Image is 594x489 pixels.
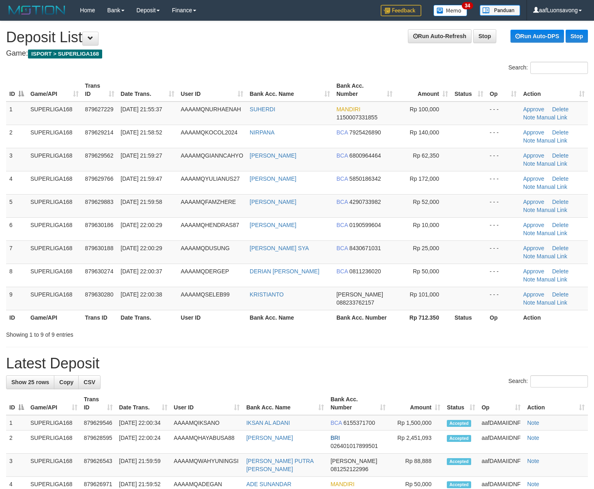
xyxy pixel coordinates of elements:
span: [DATE] 22:00:37 [121,268,162,275]
span: [DATE] 22:00:29 [121,245,162,251]
td: 6 [6,217,27,240]
a: Approve [523,291,544,298]
a: KRISTIANTO [250,291,284,298]
span: 879629883 [85,199,114,205]
td: 7 [6,240,27,264]
th: Action [520,310,588,325]
span: Copy 081252122996 to clipboard [330,466,368,472]
div: Showing 1 to 9 of 9 entries [6,327,241,339]
th: Op [487,310,520,325]
td: 2 [6,125,27,148]
span: Rp 101,000 [410,291,439,298]
span: [DATE] 21:58:52 [121,129,162,136]
a: Copy [54,375,79,389]
td: 1 [6,102,27,125]
th: Action: activate to sort column ascending [520,78,588,102]
th: Date Trans.: activate to sort column ascending [118,78,178,102]
span: Accepted [447,420,471,427]
span: Copy 6800964464 to clipboard [350,152,381,159]
th: ID: activate to sort column descending [6,78,27,102]
td: SUPERLIGA168 [27,287,82,310]
a: Manual Link [537,207,568,213]
td: aafDAMAIIDNF [478,454,524,477]
th: Amount: activate to sort column ascending [389,392,444,415]
span: CSV [84,379,95,385]
td: SUPERLIGA168 [27,431,81,454]
span: BCA [337,129,348,136]
a: Note [527,420,539,426]
a: Delete [552,106,568,113]
a: Stop [566,30,588,43]
span: Rp 62,350 [413,152,439,159]
span: BCA [337,268,348,275]
span: Copy 7925426890 to clipboard [350,129,381,136]
a: Approve [523,199,544,205]
a: [PERSON_NAME] [250,222,296,228]
a: [PERSON_NAME] [250,199,296,205]
span: BCA [337,199,348,205]
td: - - - [487,264,520,287]
th: Trans ID: activate to sort column ascending [82,78,118,102]
span: Copy 1150007331855 to clipboard [337,114,377,121]
span: AAAAMQYULIANUS27 [181,175,240,182]
span: Copy 5850186342 to clipboard [350,175,381,182]
th: User ID: activate to sort column ascending [171,392,243,415]
span: 34 [462,2,473,9]
span: [DATE] 21:59:27 [121,152,162,159]
td: - - - [487,194,520,217]
span: [PERSON_NAME] [337,291,383,298]
span: Accepted [447,458,471,465]
a: [PERSON_NAME] [250,152,296,159]
th: Op: activate to sort column ascending [487,78,520,102]
a: Delete [552,222,568,228]
span: Rp 100,000 [410,106,439,113]
span: AAAAMQFAMZHERE [181,199,236,205]
a: Manual Link [537,160,568,167]
span: Rp 10,000 [413,222,439,228]
a: Stop [473,29,496,43]
span: BCA [337,175,348,182]
td: SUPERLIGA168 [27,125,82,148]
a: Note [527,458,539,464]
span: 879629214 [85,129,114,136]
td: 879628595 [81,431,116,454]
a: Manual Link [537,276,568,283]
a: Note [523,137,535,144]
th: Amount: activate to sort column ascending [396,78,451,102]
span: [DATE] 21:59:58 [121,199,162,205]
td: - - - [487,102,520,125]
span: BCA [337,245,348,251]
span: Copy 8430671031 to clipboard [350,245,381,251]
span: BCA [337,222,348,228]
a: Delete [552,291,568,298]
span: Show 25 rows [11,379,49,385]
a: Manual Link [537,114,568,121]
td: Rp 1,500,000 [389,415,444,431]
span: Rp 52,000 [413,199,439,205]
a: Delete [552,129,568,136]
th: Status: activate to sort column ascending [444,392,478,415]
th: Trans ID: activate to sort column ascending [81,392,116,415]
span: BCA [337,152,348,159]
span: AAAAMQKOCOL2024 [181,129,238,136]
a: Note [523,299,535,306]
td: Rp 88,888 [389,454,444,477]
td: - - - [487,240,520,264]
input: Search: [530,62,588,74]
td: SUPERLIGA168 [27,240,82,264]
th: Bank Acc. Number [333,310,396,325]
a: Note [523,160,535,167]
a: DERIAN [PERSON_NAME] [250,268,320,275]
a: ADE SUNANDAR [246,481,291,487]
a: NIRPANA [250,129,274,136]
a: Approve [523,152,544,159]
a: Delete [552,199,568,205]
label: Search: [508,375,588,387]
a: Note [523,253,535,260]
a: [PERSON_NAME] [250,175,296,182]
h4: Game: [6,50,588,58]
a: Approve [523,245,544,251]
th: Bank Acc. Name: activate to sort column ascending [247,78,333,102]
span: BCA [330,420,342,426]
th: ID [6,310,27,325]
